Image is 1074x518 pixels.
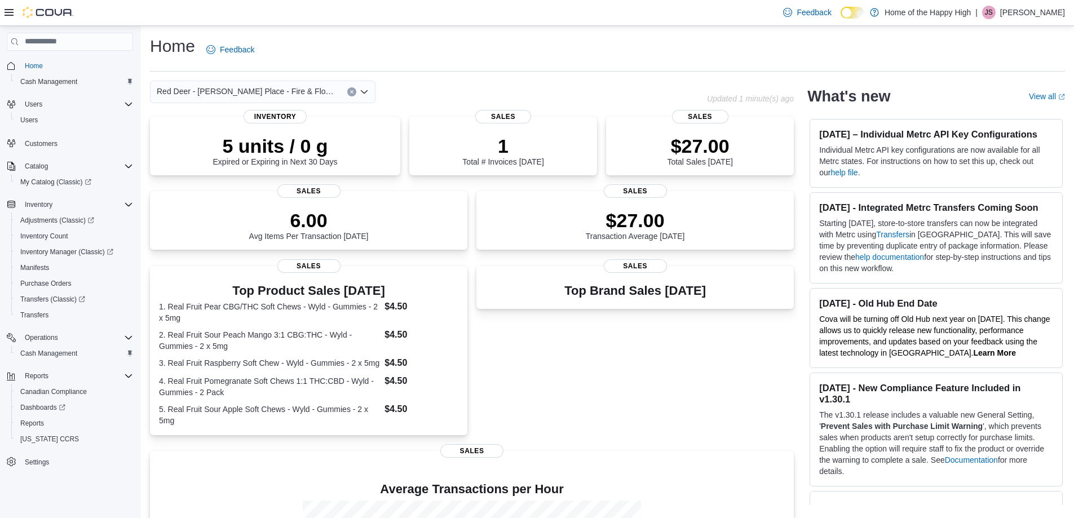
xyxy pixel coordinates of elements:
strong: Prevent Sales with Purchase Limit Warning [821,422,983,431]
a: Reports [16,417,48,430]
p: Updated 1 minute(s) ago [707,94,794,103]
a: View allExternal link [1029,92,1065,101]
button: Catalog [20,160,52,173]
span: Operations [20,331,133,344]
button: Catalog [2,158,138,174]
dt: 1. Real Fruit Pear CBG/THC Soft Chews - Wyld - Gummies - 2 x 5mg [159,301,380,324]
a: Feedback [202,38,259,61]
a: Transfers [16,308,53,322]
span: Transfers [16,308,133,322]
span: Sales [277,259,341,273]
span: Home [25,61,43,70]
span: Catalog [20,160,133,173]
button: Cash Management [11,346,138,361]
span: Cash Management [20,77,77,86]
button: Reports [20,369,53,383]
a: Adjustments (Classic) [11,212,138,228]
span: Settings [20,455,133,469]
a: Feedback [779,1,836,24]
img: Cova [23,7,73,18]
span: Users [25,100,42,109]
h3: [DATE] – Individual Metrc API Key Configurations [819,129,1053,140]
div: Jessica Semple [982,6,996,19]
p: $27.00 [586,209,685,232]
h3: [DATE] - Old Hub End Date [819,298,1053,309]
button: Settings [2,454,138,470]
h3: [DATE] - New Compliance Feature Included in v1.30.1 [819,382,1053,405]
a: Customers [20,137,62,150]
nav: Complex example [7,53,133,499]
span: My Catalog (Classic) [16,175,133,189]
span: Inventory Count [16,229,133,243]
div: Avg Items Per Transaction [DATE] [249,209,369,241]
button: Users [20,98,47,111]
button: Inventory [20,198,57,211]
button: Operations [20,331,63,344]
span: Operations [25,333,58,342]
p: Individual Metrc API key configurations are now available for all Metrc states. For instructions ... [819,144,1053,178]
span: Adjustments (Classic) [20,216,94,225]
input: Dark Mode [841,7,864,19]
dd: $4.50 [384,300,458,313]
span: Reports [20,369,133,383]
span: Cash Management [20,349,77,358]
button: Users [2,96,138,112]
a: Transfers (Classic) [11,291,138,307]
span: Cash Management [16,75,133,88]
span: Sales [604,259,667,273]
a: My Catalog (Classic) [16,175,96,189]
a: Transfers [876,230,909,239]
a: Documentation [945,455,998,464]
p: 5 units / 0 g [213,135,338,157]
span: Dashboards [16,401,133,414]
h3: Top Brand Sales [DATE] [564,284,706,298]
p: 1 [462,135,543,157]
span: Transfers (Classic) [20,295,85,304]
button: Users [11,112,138,128]
span: Customers [20,136,133,150]
dt: 5. Real Fruit Sour Apple Soft Chews - Wyld - Gummies - 2 x 5mg [159,404,380,426]
button: Inventory [2,197,138,212]
button: Customers [2,135,138,151]
span: Home [20,59,133,73]
span: Feedback [220,44,254,55]
span: Inventory [20,198,133,211]
a: Inventory Count [16,229,73,243]
a: My Catalog (Classic) [11,174,138,190]
a: Inventory Manager (Classic) [11,244,138,260]
span: Canadian Compliance [20,387,87,396]
span: Users [20,98,133,111]
span: Sales [440,444,503,458]
a: Canadian Compliance [16,385,91,399]
button: Home [2,57,138,74]
a: help file [830,168,858,177]
span: Washington CCRS [16,432,133,446]
span: Inventory Manager (Classic) [20,247,113,256]
span: Reports [16,417,133,430]
button: Cash Management [11,74,138,90]
div: Expired or Expiring in Next 30 Days [213,135,338,166]
a: Adjustments (Classic) [16,214,99,227]
span: Customers [25,139,58,148]
span: Adjustments (Classic) [16,214,133,227]
span: Canadian Compliance [16,385,133,399]
span: Users [16,113,133,127]
dt: 2. Real Fruit Sour Peach Mango 3:1 CBG:THC - Wyld - Gummies - 2 x 5mg [159,329,380,352]
span: Users [20,116,38,125]
p: Starting [DATE], store-to-store transfers can now be integrated with Metrc using in [GEOGRAPHIC_D... [819,218,1053,274]
a: Users [16,113,42,127]
span: Settings [25,458,49,467]
a: Cash Management [16,75,82,88]
button: Canadian Compliance [11,384,138,400]
span: Sales [475,110,532,123]
span: Reports [20,419,44,428]
span: Inventory Manager (Classic) [16,245,133,259]
span: Manifests [20,263,49,272]
button: Operations [2,330,138,346]
p: The v1.30.1 release includes a valuable new General Setting, ' ', which prevents sales when produ... [819,409,1053,477]
button: Inventory Count [11,228,138,244]
dt: 3. Real Fruit Raspberry Soft Chew - Wyld - Gummies - 2 x 5mg [159,357,380,369]
p: Home of the Happy High [885,6,971,19]
h3: [DATE] - Integrated Metrc Transfers Coming Soon [819,202,1053,213]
